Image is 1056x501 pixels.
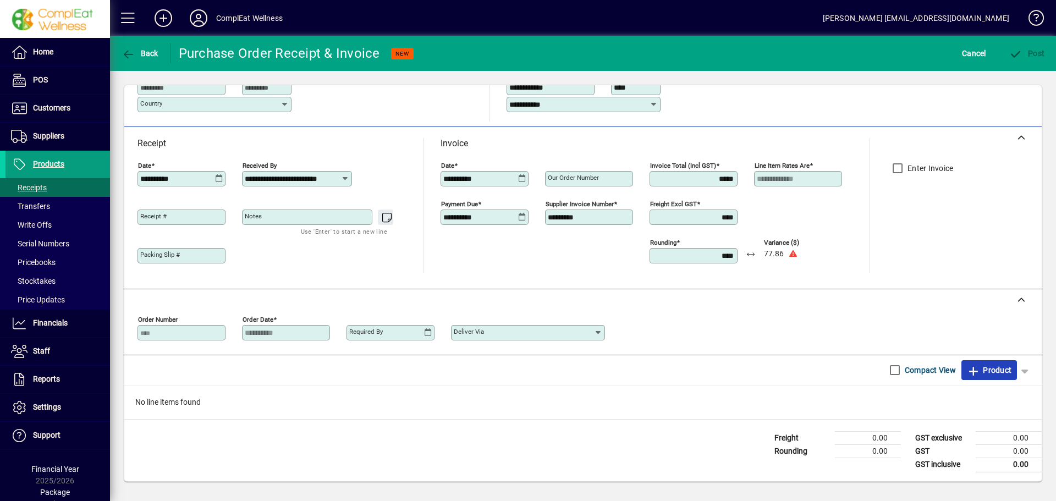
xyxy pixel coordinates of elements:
[179,45,380,62] div: Purchase Order Receipt & Invoice
[5,178,110,197] a: Receipts
[650,162,716,169] mat-label: Invoice Total (incl GST)
[764,250,784,258] span: 77.86
[5,123,110,150] a: Suppliers
[835,431,901,444] td: 0.00
[5,310,110,337] a: Financials
[33,103,70,112] span: Customers
[33,403,61,411] span: Settings
[40,488,70,497] span: Package
[5,272,110,290] a: Stocktakes
[962,45,986,62] span: Cancel
[11,295,65,304] span: Price Updates
[243,162,277,169] mat-label: Received by
[976,444,1042,458] td: 0.00
[910,444,976,458] td: GST
[33,47,53,56] span: Home
[441,200,478,208] mat-label: Payment due
[395,50,409,57] span: NEW
[959,43,989,63] button: Cancel
[5,422,110,449] a: Support
[33,75,48,84] span: POS
[1028,49,1033,58] span: P
[119,43,161,63] button: Back
[349,328,383,335] mat-label: Required by
[140,251,180,258] mat-label: Packing Slip #
[5,38,110,66] a: Home
[5,95,110,122] a: Customers
[5,290,110,309] a: Price Updates
[976,431,1042,444] td: 0.00
[33,431,61,439] span: Support
[181,8,216,28] button: Profile
[5,216,110,234] a: Write Offs
[903,365,956,376] label: Compact View
[140,100,162,107] mat-label: Country
[835,444,901,458] td: 0.00
[905,163,953,174] label: Enter Invoice
[122,49,158,58] span: Back
[11,202,50,211] span: Transfers
[31,465,79,474] span: Financial Year
[650,200,697,208] mat-label: Freight excl GST
[546,200,614,208] mat-label: Supplier invoice number
[5,67,110,94] a: POS
[1009,49,1045,58] span: ost
[33,318,68,327] span: Financials
[454,328,484,335] mat-label: Deliver via
[967,361,1011,379] span: Product
[138,316,178,323] mat-label: Order number
[910,458,976,471] td: GST inclusive
[1007,43,1048,63] button: Post
[33,346,50,355] span: Staff
[140,212,167,220] mat-label: Receipt #
[1020,2,1042,38] a: Knowledge Base
[33,159,64,168] span: Products
[961,360,1017,380] button: Product
[146,8,181,28] button: Add
[243,316,273,323] mat-label: Order date
[301,225,387,238] mat-hint: Use 'Enter' to start a new line
[11,221,52,229] span: Write Offs
[764,239,830,246] span: Variance ($)
[11,183,47,192] span: Receipts
[5,366,110,393] a: Reports
[138,162,151,169] mat-label: Date
[5,394,110,421] a: Settings
[5,338,110,365] a: Staff
[441,162,454,169] mat-label: Date
[650,239,676,246] mat-label: Rounding
[33,131,64,140] span: Suppliers
[769,431,835,444] td: Freight
[5,197,110,216] a: Transfers
[11,277,56,285] span: Stocktakes
[823,9,1009,27] div: [PERSON_NAME] [EMAIL_ADDRESS][DOMAIN_NAME]
[5,253,110,272] a: Pricebooks
[548,174,599,181] mat-label: Our order number
[124,386,1042,419] div: No line items found
[11,239,69,248] span: Serial Numbers
[5,234,110,253] a: Serial Numbers
[33,375,60,383] span: Reports
[110,43,170,63] app-page-header-button: Back
[910,431,976,444] td: GST exclusive
[755,162,810,169] mat-label: Line item rates are
[216,9,283,27] div: ComplEat Wellness
[976,458,1042,471] td: 0.00
[245,212,262,220] mat-label: Notes
[11,258,56,267] span: Pricebooks
[769,444,835,458] td: Rounding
